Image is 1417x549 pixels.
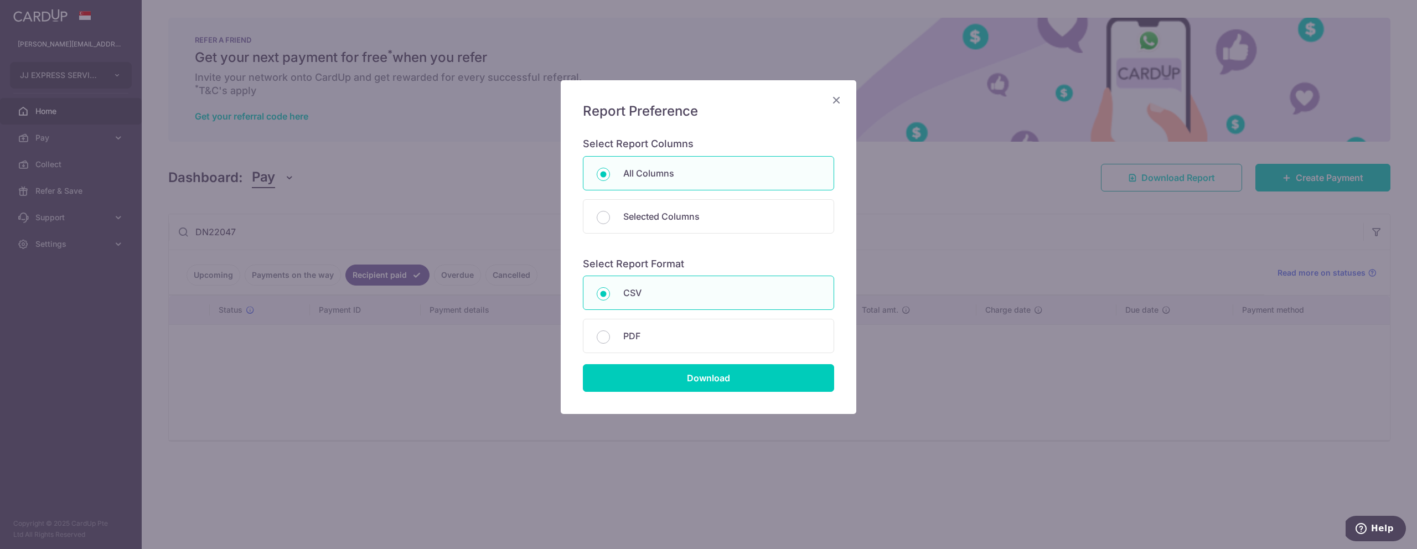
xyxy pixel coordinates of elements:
[583,258,834,271] h6: Select Report Format
[623,210,820,223] p: Selected Columns
[583,102,834,120] h5: Report Preference
[623,286,820,299] p: CSV
[583,138,834,151] h6: Select Report Columns
[583,364,834,392] input: Download
[830,94,843,107] button: Close
[1346,516,1406,543] iframe: Opens a widget where you can find more information
[623,329,820,343] p: PDF
[623,167,820,180] p: All Columns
